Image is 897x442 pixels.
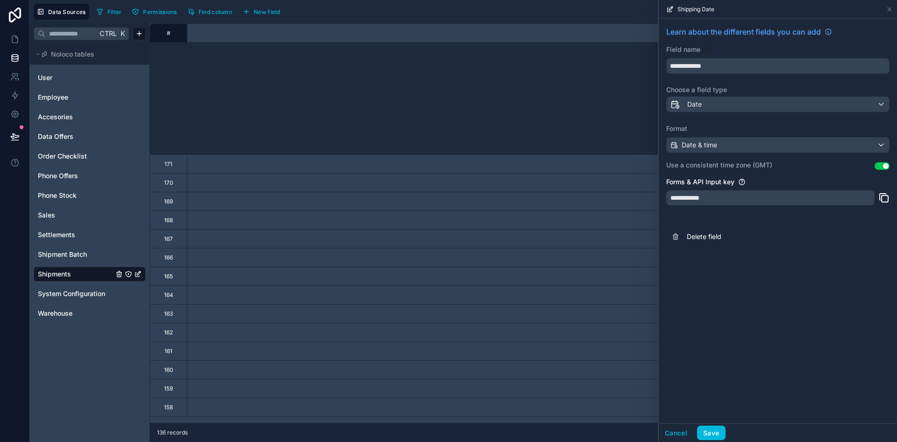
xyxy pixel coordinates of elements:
a: Warehouse [38,309,114,318]
span: K [119,30,126,37]
span: Sales [38,210,55,220]
div: 170 [164,179,173,187]
span: Employee [38,93,68,102]
div: 165 [164,273,173,280]
div: 160 [164,366,173,374]
div: Phone Stock [34,188,146,203]
span: Data Sources [48,8,86,15]
label: Forms & API Input key [666,177,734,187]
div: 163 [164,310,173,318]
span: Phone Stock [38,191,77,200]
div: 159 [164,385,173,392]
span: Accesories [38,112,73,122]
div: 166 [164,254,173,261]
button: Date & time [666,137,890,153]
button: Date [666,96,890,112]
div: System Configuration [34,286,146,301]
span: Learn about the different fields you can add [666,26,821,37]
span: Permissions [143,8,177,15]
button: Permissions [128,5,180,19]
span: Filter [107,8,122,15]
span: New field [254,8,280,15]
span: Date & time [682,140,717,150]
a: Employee [38,93,114,102]
span: Shipment Batch [38,250,87,259]
div: 171 [164,160,172,168]
div: Shipment Batch [34,247,146,262]
div: Data Offers [34,129,146,144]
div: 161 [164,348,172,355]
div: Sales [34,208,146,223]
button: Delete field [666,226,890,247]
button: Filter [93,5,125,19]
span: Phone Offers [38,171,78,181]
label: Field name [666,45,700,54]
label: Choose a field type [666,85,890,94]
a: Sales [38,210,114,220]
button: Noloco tables [34,48,140,61]
div: 157 [164,422,173,430]
span: Data Offers [38,132,73,141]
span: User [38,73,52,82]
button: New field [239,5,284,19]
span: Shipping Date [677,6,714,13]
span: 136 records [157,429,188,436]
div: 167 [164,235,173,243]
span: Date [687,100,702,109]
div: Phone Offers [34,168,146,183]
a: User [38,73,114,82]
div: 162 [164,329,173,336]
div: Shipments [34,267,146,282]
div: Employee [34,90,146,105]
a: Data Offers [38,132,114,141]
div: 168 [164,217,173,224]
a: Order Checklist [38,152,114,161]
button: Find column [184,5,235,19]
label: Format [666,124,890,133]
span: System Configuration [38,289,105,298]
div: Accesories [34,109,146,124]
div: Settlements [34,227,146,242]
button: Save [697,426,725,441]
div: 164 [164,291,173,299]
div: User [34,70,146,85]
a: Settlements [38,230,114,239]
span: Warehouse [38,309,72,318]
div: Warehouse [34,306,146,321]
div: 158 [164,404,173,411]
div: 169 [164,198,173,205]
a: Accesories [38,112,114,122]
a: Shipments [38,269,114,279]
span: Find column [199,8,232,15]
a: Permissions [128,5,184,19]
a: Phone Stock [38,191,114,200]
button: Data Sources [34,4,89,20]
a: Phone Offers [38,171,114,181]
span: Ctrl [99,28,118,39]
a: System Configuration [38,289,114,298]
span: Noloco tables [51,50,94,59]
div: # [157,29,180,36]
span: Shipments [38,269,71,279]
span: Settlements [38,230,75,239]
div: Order Checklist [34,149,146,164]
a: Shipment Batch [38,250,114,259]
a: Learn about the different fields you can add [666,26,832,37]
span: Order Checklist [38,152,87,161]
button: Cancel [659,426,693,441]
label: Use a consistent time zone (GMT) [666,160,772,170]
span: Delete field [687,232,821,241]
